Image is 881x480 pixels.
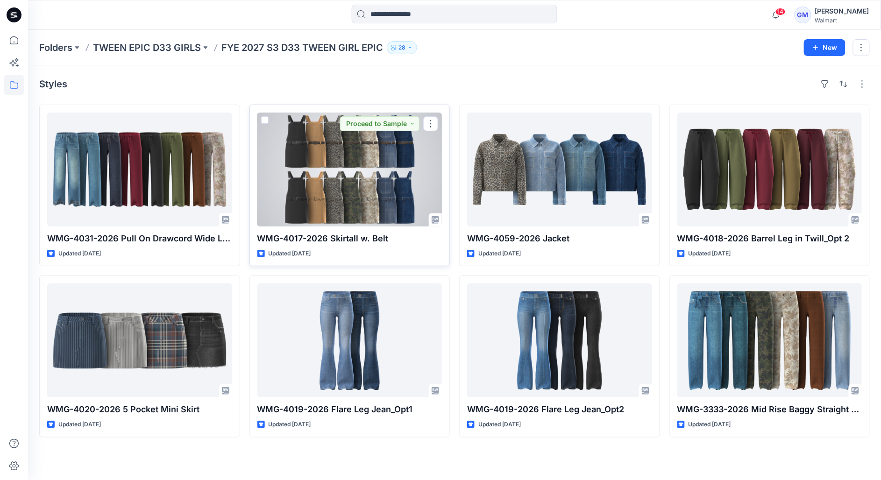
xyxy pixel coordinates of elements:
p: WMG-4017-2026 Skirtall w. Belt [257,232,442,245]
h4: Styles [39,78,67,90]
p: WMG-4059-2026 Jacket [467,232,652,245]
p: Updated [DATE] [478,420,521,430]
p: Updated [DATE] [269,420,311,430]
a: WMG-4059-2026 Jacket [467,113,652,226]
p: Updated [DATE] [689,249,731,259]
a: WMG-4020-2026 5 Pocket Mini Skirt [47,283,232,397]
p: FYE 2027 S3 D33 TWEEN GIRL EPIC [221,41,383,54]
button: New [804,39,845,56]
a: WMG-3333-2026 Mid Rise Baggy Straight Pant [677,283,862,397]
a: WMG-4017-2026 Skirtall w. Belt [257,113,442,226]
a: WMG-4031-2026 Pull On Drawcord Wide Leg_Opt3 [47,113,232,226]
button: 28 [387,41,417,54]
p: WMG-4020-2026 5 Pocket Mini Skirt [47,403,232,416]
p: Updated [DATE] [58,420,101,430]
a: TWEEN EPIC D33 GIRLS [93,41,201,54]
div: Walmart [815,17,869,24]
div: [PERSON_NAME] [815,6,869,17]
p: Updated [DATE] [689,420,731,430]
p: Updated [DATE] [269,249,311,259]
a: WMG-4018-2026 Barrel Leg in Twill_Opt 2 [677,113,862,226]
a: WMG-4019-2026 Flare Leg Jean_Opt2 [467,283,652,397]
p: WMG-4019-2026 Flare Leg Jean_Opt2 [467,403,652,416]
a: WMG-4019-2026 Flare Leg Jean_Opt1 [257,283,442,397]
p: WMG-4031-2026 Pull On Drawcord Wide Leg_Opt3 [47,232,232,245]
a: Folders [39,41,72,54]
p: WMG-4018-2026 Barrel Leg in Twill_Opt 2 [677,232,862,245]
span: 14 [775,8,786,15]
p: Updated [DATE] [478,249,521,259]
div: GM [795,7,811,23]
p: WMG-4019-2026 Flare Leg Jean_Opt1 [257,403,442,416]
p: 28 [398,42,405,53]
p: WMG-3333-2026 Mid Rise Baggy Straight Pant [677,403,862,416]
p: Updated [DATE] [58,249,101,259]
